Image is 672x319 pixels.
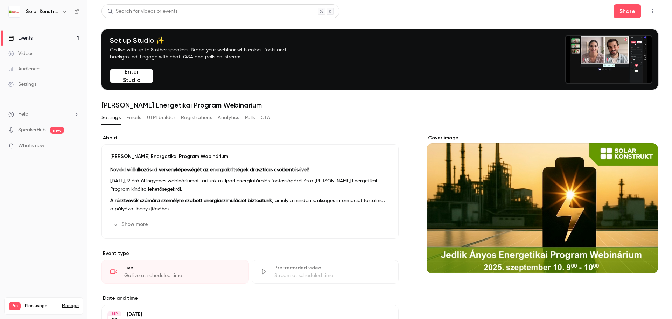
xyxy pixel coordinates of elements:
h6: Solar Konstrukt Kft. [26,8,59,15]
h4: Set up Studio ✨ [110,36,302,44]
button: Registrations [181,112,212,123]
div: Go live at scheduled time [124,272,240,279]
div: LiveGo live at scheduled time [101,260,249,284]
span: new [50,127,64,134]
div: SEP [108,311,121,316]
button: UTM builder [147,112,175,123]
button: CTA [261,112,270,123]
span: Pro [9,302,21,310]
button: Settings [101,112,121,123]
div: Events [8,35,33,42]
div: Pre-recorded videoStream at scheduled time [252,260,399,284]
p: [DATE], 9 órától ingyenes webináriumot tartunk az ipari energiatárolás fontosságáról és a [PERSON... [110,177,390,194]
span: Plan usage [25,303,58,309]
label: Date and time [101,295,399,302]
div: Live [124,264,240,271]
button: Share [614,4,641,18]
p: [PERSON_NAME] Energetikai Program Webinárium [110,153,390,160]
li: help-dropdown-opener [8,111,79,118]
label: Cover image [427,134,658,141]
span: Help [18,111,28,118]
button: Show more [110,219,152,230]
section: Cover image [427,134,658,273]
strong: Növeld vállalkozásod versenyképességét az energiaköltségek drasztikus csökkentésével! [110,167,309,172]
strong: A résztvevők számára személyre szabott energiaszimulációt biztosítunk [110,198,272,203]
p: [DATE] [127,311,362,318]
button: Enter Studio [110,69,153,83]
div: Settings [8,81,36,88]
p: , amely a minden szükséges információt tartalmaz a pályázat benyújtásához. [110,196,390,213]
a: SpeakerHub [18,126,46,134]
button: Emails [126,112,141,123]
div: Videos [8,50,33,57]
div: Search for videos or events [107,8,177,15]
span: What's new [18,142,44,150]
div: Stream at scheduled time [274,272,390,279]
img: Solar Konstrukt Kft. [9,6,20,17]
label: About [101,134,399,141]
h1: [PERSON_NAME] Energetikai Program Webinárium [101,101,658,109]
button: Polls [245,112,255,123]
div: Pre-recorded video [274,264,390,271]
p: Event type [101,250,399,257]
div: Audience [8,65,40,72]
button: Analytics [218,112,239,123]
a: Manage [62,303,79,309]
p: Go live with up to 8 other speakers. Brand your webinar with colors, fonts and background. Engage... [110,47,302,61]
